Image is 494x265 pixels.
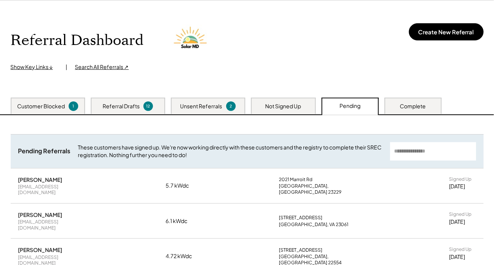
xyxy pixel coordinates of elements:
div: [STREET_ADDRESS] [279,215,322,221]
div: Customer Blocked [17,103,65,110]
div: [DATE] [449,253,465,261]
div: [EMAIL_ADDRESS][DOMAIN_NAME] [18,219,91,231]
div: Search All Referrals ↗ [75,63,129,71]
div: 2021 Marroit Rd [279,177,312,183]
div: [PERSON_NAME] [18,211,63,218]
div: [EMAIL_ADDRESS][DOMAIN_NAME] [18,184,91,196]
div: [DATE] [449,218,465,226]
div: [PERSON_NAME] [18,246,63,253]
div: 6.1 kWdc [166,217,204,225]
div: Not Signed Up [266,103,301,110]
div: Signed Up [449,211,471,217]
h1: Referral Dashboard [11,32,144,50]
div: Signed Up [449,176,471,182]
div: Signed Up [449,246,471,252]
button: Create New Referral [409,23,484,40]
div: [GEOGRAPHIC_DATA], VA 23061 [279,222,349,228]
div: [STREET_ADDRESS] [279,247,322,253]
div: Unsent Referrals [180,103,222,110]
div: 5.7 kWdc [166,182,204,190]
div: 2 [227,103,235,109]
div: Pending [340,102,360,110]
div: 12 [145,103,152,109]
div: 4.72 kWdc [166,252,204,260]
div: 1 [70,103,77,109]
div: Pending Referrals [18,147,71,155]
div: [PERSON_NAME] [18,176,63,183]
div: These customers have signed up. We're now working directly with these customers and the registry ... [78,144,383,159]
div: [GEOGRAPHIC_DATA], [GEOGRAPHIC_DATA] 23229 [279,183,374,195]
div: Referral Drafts [103,103,140,110]
div: [DATE] [449,183,465,190]
div: Show Key Links ↓ [11,63,58,71]
img: Solar%20MD%20LOgo.png [171,19,212,61]
div: | [66,63,68,71]
div: Complete [400,103,426,110]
